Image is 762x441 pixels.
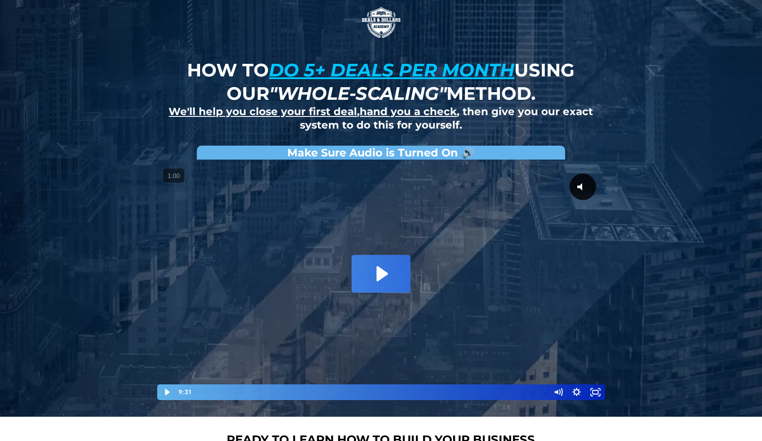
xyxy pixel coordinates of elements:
[360,105,457,118] u: hand you a check
[269,59,514,81] u: do 5+ deals per month
[187,59,575,104] strong: How to using our method.
[169,105,593,131] strong: , , then give you our exact system to do this for yourself.
[269,82,446,104] em: "whole-scaling"
[169,105,357,118] u: We'll help you close your first deal
[287,146,475,159] strong: Make Sure Audio is Turned On 🔊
